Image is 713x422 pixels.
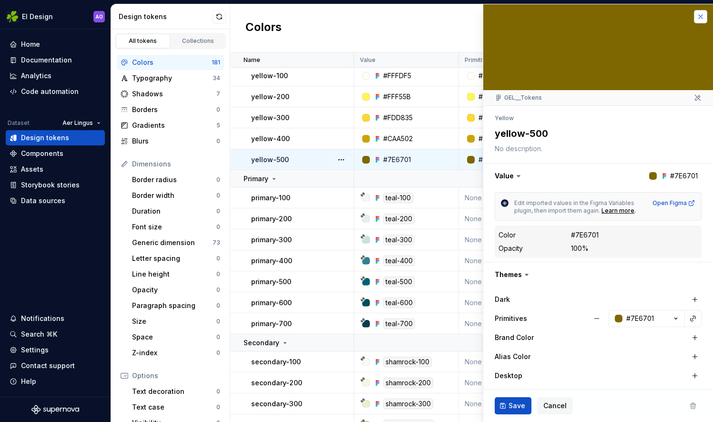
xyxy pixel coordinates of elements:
div: #FFFDF5 [383,71,411,81]
div: Paragraph spacing [132,301,216,310]
a: Shadows7 [117,86,224,102]
div: 0 [216,176,220,184]
div: Home [21,40,40,49]
p: yellow-400 [251,134,290,144]
div: teal-100 [383,193,413,203]
a: Design tokens [6,130,105,145]
div: 5 [216,122,220,129]
td: None [459,229,564,250]
p: primary-500 [251,277,291,287]
a: Letter spacing0 [128,251,224,266]
img: 56b5df98-d96d-4d7e-807c-0afdf3bdaefa.png [7,11,18,22]
a: Opacity0 [128,282,224,298]
div: teal-700 [383,319,415,329]
div: Space [132,332,216,342]
div: 0 [216,349,220,357]
div: Opacity [132,285,216,295]
div: 0 [216,302,220,309]
button: Help [6,374,105,389]
div: 7 [216,90,220,98]
p: primary-400 [251,256,292,266]
a: Analytics [6,68,105,83]
a: Data sources [6,193,105,208]
div: Options [132,371,220,381]
button: Save [495,397,531,414]
div: Duration [132,206,216,216]
div: Font size [132,222,216,232]
div: Learn more [601,207,634,215]
div: 34 [213,74,220,82]
a: Blurs0 [117,134,224,149]
td: None [459,271,564,292]
a: Font size0 [128,219,224,235]
div: Help [21,377,36,386]
div: #CAA502 [479,134,508,144]
div: #FDD835 [383,113,413,123]
div: Assets [21,165,43,174]
div: #CAA502 [383,134,413,144]
div: Data sources [21,196,65,206]
p: Secondary [244,338,279,348]
li: Yellow [495,114,514,122]
a: Text decoration0 [128,384,224,399]
div: 0 [216,388,220,395]
div: #7E6701 [383,155,411,165]
div: Contact support [21,361,75,371]
td: None [459,351,564,372]
p: yellow-300 [251,113,289,123]
div: 0 [216,192,220,199]
button: Notifications [6,311,105,326]
div: #7E6701 [479,155,506,165]
div: Dataset [8,119,30,127]
div: Line height [132,269,216,279]
div: Collections [174,37,222,45]
div: Dimensions [132,159,220,169]
p: Value [360,56,376,64]
div: 0 [216,106,220,113]
div: 0 [216,255,220,262]
div: #7E6701 [626,314,654,323]
p: Primitives [465,56,493,64]
p: yellow-500 [251,155,289,165]
div: #FFF55B [383,92,411,102]
td: None [459,292,564,313]
div: Gradients [132,121,216,130]
p: secondary-200 [251,378,302,388]
div: 0 [216,318,220,325]
div: Settings [21,345,49,355]
button: Search ⌘K [6,327,105,342]
div: teal-600 [383,298,415,308]
div: Text case [132,402,216,412]
div: Code automation [21,87,79,96]
div: Documentation [21,55,72,65]
div: shamrock-100 [383,357,432,367]
div: Letter spacing [132,254,216,263]
span: Aer Lingus [62,119,93,127]
div: shamrock-300 [383,399,433,409]
p: secondary-300 [251,399,302,409]
div: #7E6701 [571,230,599,240]
p: yellow-100 [251,71,288,81]
p: primary-700 [251,319,292,329]
label: Alias Color [495,352,530,361]
div: #FDD835 [479,113,508,123]
a: Supernova Logo [31,405,79,414]
div: Design tokens [21,133,69,143]
div: 181 [212,59,220,66]
a: Colors181 [117,55,224,70]
div: GEL__Tokens [495,94,542,102]
span: Edit imported values in the Figma Variables plugin, then import them again. [514,199,636,214]
button: EI DesignAO [2,6,109,27]
div: Text decoration [132,387,216,396]
div: 0 [216,270,220,278]
span: Save [509,401,525,411]
td: None [459,393,564,414]
a: Size0 [128,314,224,329]
div: 0 [216,223,220,231]
a: Open Figma [652,199,695,207]
a: Components [6,146,105,161]
div: 0 [216,403,220,411]
div: Colors [132,58,212,67]
a: Settings [6,342,105,358]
